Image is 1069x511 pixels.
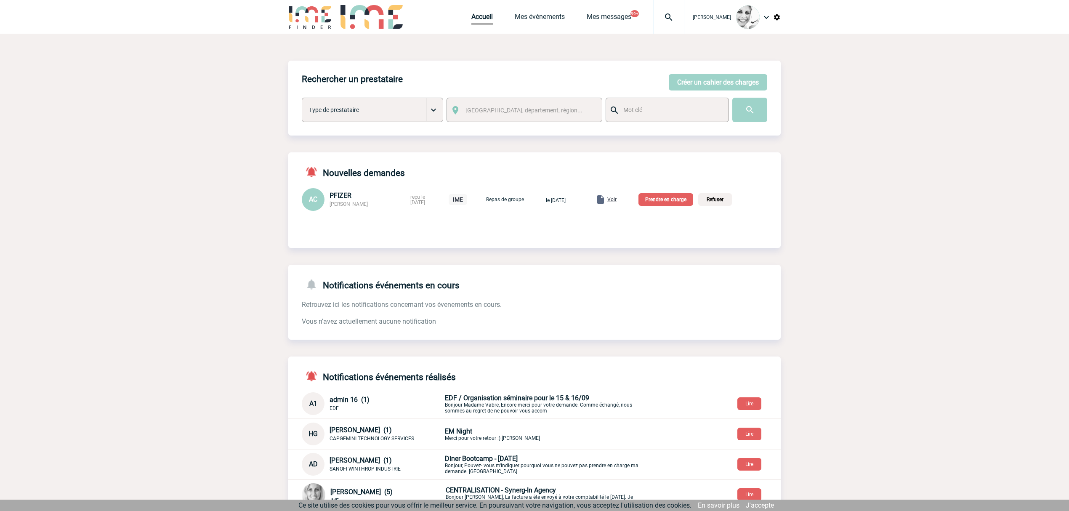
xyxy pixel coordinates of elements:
[302,317,436,325] span: Vous n'avez actuellement aucune notification
[305,166,323,178] img: notifications-active-24-px-r.png
[309,460,318,468] span: AD
[308,430,318,438] span: HG
[445,455,643,474] p: Bonjour, Pouvez- vous m'indiquer pourquoi vous ne pouvez pas prendre en charge ma demande. [GEOGR...
[302,429,643,437] a: HG [PERSON_NAME] (1) CAPGEMINI TECHNOLOGY SERVICES EM NightMerci pour votre retour :) [PERSON_NAME]
[484,197,526,202] p: Repas de groupe
[309,399,317,407] span: A1
[693,14,731,20] span: [PERSON_NAME]
[731,399,768,407] a: Lire
[410,194,425,205] span: reçu le [DATE]
[737,428,761,440] button: Lire
[302,483,781,508] div: Conversation privée : Client - Agence
[449,194,467,205] p: IME
[731,460,768,468] a: Lire
[298,501,691,509] span: Ce site utilise des cookies pour vous offrir le meilleur service. En poursuivant votre navigation...
[302,392,781,415] div: Conversation privée : Client - Agence
[330,426,392,434] span: [PERSON_NAME] (1)
[302,483,325,507] img: 101029-0.jpg
[330,201,368,207] span: [PERSON_NAME]
[302,399,643,407] a: A1 admin 16 (1) EDF EDF / Organisation séminaire pour le 15 & 16/09Bonjour Madame Vabre, Encore m...
[638,193,693,206] p: Prendre en charge
[330,498,339,503] span: IME
[575,195,618,203] a: Voir
[302,301,502,309] span: Retrouvez ici les notifications concernant vos évenements en cours.
[330,396,370,404] span: admin 16 (1)
[305,278,323,290] img: notifications-24-px-g.png
[630,10,639,17] button: 99+
[330,488,393,496] span: [PERSON_NAME] (5)
[330,466,401,472] span: SANOFI WINTHROP INDUSTRIE
[546,197,566,203] span: le [DATE]
[302,370,456,382] h4: Notifications événements réalisés
[737,488,761,501] button: Lire
[445,427,472,435] span: EM Night
[302,491,644,499] a: [PERSON_NAME] (5) IME CENTRALISATION - Synerg-In AgencyBonjour [PERSON_NAME], La facture a été en...
[330,192,351,200] span: PFIZER
[446,486,644,506] p: Bonjour [PERSON_NAME], La facture a été envoyé à votre comptabilité le [DATE]. Je vous souhaite u...
[330,436,414,442] span: CAPGEMINI TECHNOLOGY SERVICES
[471,13,493,24] a: Accueil
[737,397,761,410] button: Lire
[607,197,617,202] span: Voir
[445,455,518,463] span: Diner Bootcamp - [DATE]
[596,194,606,205] img: folder.png
[515,13,565,24] a: Mes événements
[302,74,403,84] h4: Rechercher un prestataire
[309,195,317,203] span: AC
[446,486,556,494] span: CENTRALISATION - Synerg-In Agency
[698,501,739,509] a: En savoir plus
[621,104,721,115] input: Mot clé
[305,370,323,382] img: notifications-active-24-px-r.png
[302,423,781,445] div: Conversation privée : Client - Agence
[445,427,643,441] p: Merci pour votre retour :) [PERSON_NAME]
[302,460,643,468] a: AD [PERSON_NAME] (1) SANOFI WINTHROP INDUSTRIE Diner Bootcamp - [DATE]Bonjour, Pouvez- vous m'ind...
[302,278,460,290] h4: Notifications événements en cours
[587,13,631,24] a: Mes messages
[302,453,781,476] div: Conversation privée : Client - Agence
[302,166,405,178] h4: Nouvelles demandes
[288,5,332,29] img: IME-Finder
[445,394,643,414] p: Bonjour Madame Vabre, Encore merci pour votre demande. Comme échangé, nous sommes au regret de ne...
[465,107,582,114] span: [GEOGRAPHIC_DATA], département, région...
[698,193,732,206] p: Refuser
[736,5,760,29] img: 103013-0.jpeg
[732,98,767,122] input: Submit
[445,394,589,402] span: EDF / Organisation séminaire pour le 15 & 16/09
[330,405,339,411] span: EDF
[330,456,392,464] span: [PERSON_NAME] (1)
[737,458,761,471] button: Lire
[746,501,774,509] a: J'accepte
[731,429,768,437] a: Lire
[731,490,768,498] a: Lire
